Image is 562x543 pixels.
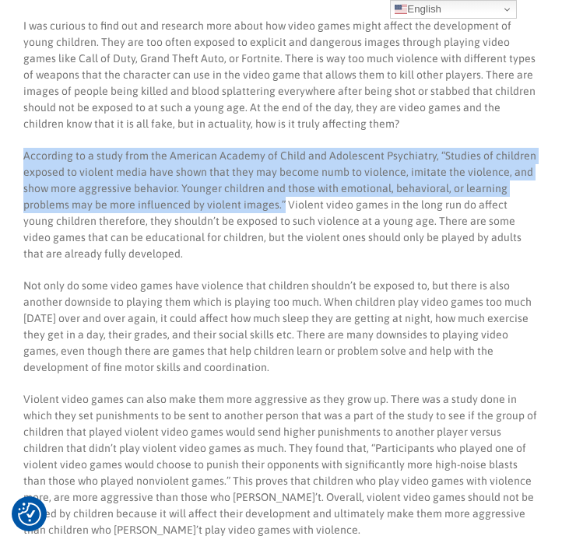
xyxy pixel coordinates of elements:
p: I was curious to find out and research more about how video games might affect the development of... [23,18,539,132]
p: Not only do some video games have violence that children shouldn’t be exposed to, but there is al... [23,278,539,376]
img: en [395,3,407,16]
p: Violent video games can also make them more aggressive as they grow up. There was a study done in... [23,391,539,538]
img: Revisit consent button [18,503,41,526]
button: Consent Preferences [18,503,41,526]
p: According to a study from the American Academy of Child and Adolescent Psychiatry, “Studies of ch... [23,148,539,262]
